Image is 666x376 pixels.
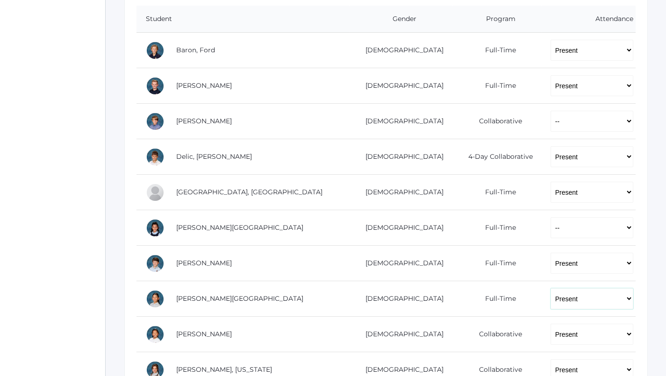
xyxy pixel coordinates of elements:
a: [PERSON_NAME] [176,117,232,125]
td: Collaborative [453,317,541,352]
a: [PERSON_NAME] [176,81,232,90]
a: Delic, [PERSON_NAME] [176,152,252,161]
div: Victoria Harutyunyan [146,219,165,237]
div: Easton Ferris [146,183,165,202]
td: Full-Time [453,33,541,68]
td: [DEMOGRAPHIC_DATA] [350,246,453,281]
div: Lila Lau [146,325,165,344]
td: [DEMOGRAPHIC_DATA] [350,317,453,352]
div: Ford Baron [146,41,165,60]
a: [PERSON_NAME] [176,330,232,338]
td: [DEMOGRAPHIC_DATA] [350,281,453,317]
td: 4-Day Collaborative [453,139,541,175]
th: Student [136,6,350,33]
td: Full-Time [453,246,541,281]
div: Sofia La Rosa [146,290,165,308]
th: Gender [350,6,453,33]
div: Brody Bigley [146,77,165,95]
td: Full-Time [453,175,541,210]
td: Full-Time [453,281,541,317]
a: [PERSON_NAME][GEOGRAPHIC_DATA] [176,223,303,232]
a: [PERSON_NAME][GEOGRAPHIC_DATA] [176,294,303,303]
td: [DEMOGRAPHIC_DATA] [350,139,453,175]
a: [PERSON_NAME], [US_STATE] [176,365,272,374]
td: Full-Time [453,68,541,104]
div: Jack Crosby [146,112,165,131]
td: Full-Time [453,210,541,246]
a: [PERSON_NAME] [176,259,232,267]
td: [DEMOGRAPHIC_DATA] [350,104,453,139]
td: [DEMOGRAPHIC_DATA] [350,210,453,246]
th: Attendance [541,6,636,33]
div: William Hibbard [146,254,165,273]
a: Baron, Ford [176,46,215,54]
div: Luka Delic [146,148,165,166]
td: [DEMOGRAPHIC_DATA] [350,33,453,68]
th: Program [453,6,541,33]
td: [DEMOGRAPHIC_DATA] [350,175,453,210]
a: [GEOGRAPHIC_DATA], [GEOGRAPHIC_DATA] [176,188,322,196]
td: Collaborative [453,104,541,139]
td: [DEMOGRAPHIC_DATA] [350,68,453,104]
